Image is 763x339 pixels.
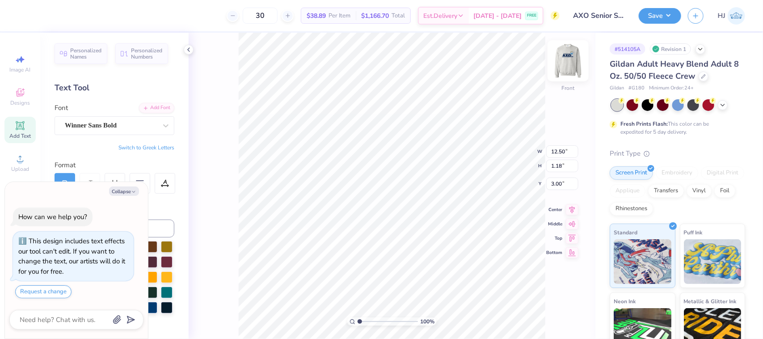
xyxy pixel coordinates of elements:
[527,13,536,19] span: FREE
[684,297,737,306] span: Metallic & Glitter Ink
[307,11,326,21] span: $38.89
[728,7,745,25] img: Hughe Josh Cabanete
[610,166,653,180] div: Screen Print
[473,11,522,21] span: [DATE] - [DATE]
[361,11,389,21] span: $1,166.70
[139,103,174,113] div: Add Font
[566,7,632,25] input: Untitled Design
[11,165,29,173] span: Upload
[118,144,174,151] button: Switch to Greek Letters
[620,120,730,136] div: This color can be expedited for 5 day delivery.
[243,8,278,24] input: – –
[423,11,457,21] span: Est. Delivery
[55,160,175,170] div: Format
[109,186,139,196] button: Collapse
[614,297,636,306] span: Neon Ink
[648,184,684,198] div: Transfers
[620,120,668,127] strong: Fresh Prints Flash:
[15,285,72,298] button: Request a change
[610,202,653,216] div: Rhinestones
[550,43,586,79] img: Front
[614,239,671,284] img: Standard
[18,212,87,221] div: How can we help you?
[639,8,681,24] button: Save
[718,7,745,25] a: HJ
[718,11,725,21] span: HJ
[9,132,31,140] span: Add Text
[546,221,562,227] span: Middle
[55,82,174,94] div: Text Tool
[628,85,645,92] span: # G180
[18,237,125,276] div: This design includes text effects our tool can't edit. If you want to change the text, our artist...
[562,85,575,93] div: Front
[610,43,645,55] div: # 514105A
[614,228,637,237] span: Standard
[420,318,434,326] span: 100 %
[650,43,691,55] div: Revision 1
[610,59,739,81] span: Gildan Adult Heavy Blend Adult 8 Oz. 50/50 Fleece Crew
[10,99,30,106] span: Designs
[392,11,405,21] span: Total
[546,207,562,213] span: Center
[546,250,562,256] span: Bottom
[55,103,68,113] label: Font
[610,85,624,92] span: Gildan
[687,184,712,198] div: Vinyl
[684,228,703,237] span: Puff Ink
[610,184,645,198] div: Applique
[701,166,744,180] div: Digital Print
[610,148,745,159] div: Print Type
[714,184,735,198] div: Foil
[546,235,562,242] span: Top
[70,47,102,60] span: Personalized Names
[684,239,742,284] img: Puff Ink
[131,47,163,60] span: Personalized Numbers
[649,85,694,92] span: Minimum Order: 24 +
[329,11,350,21] span: Per Item
[10,66,31,73] span: Image AI
[656,166,698,180] div: Embroidery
